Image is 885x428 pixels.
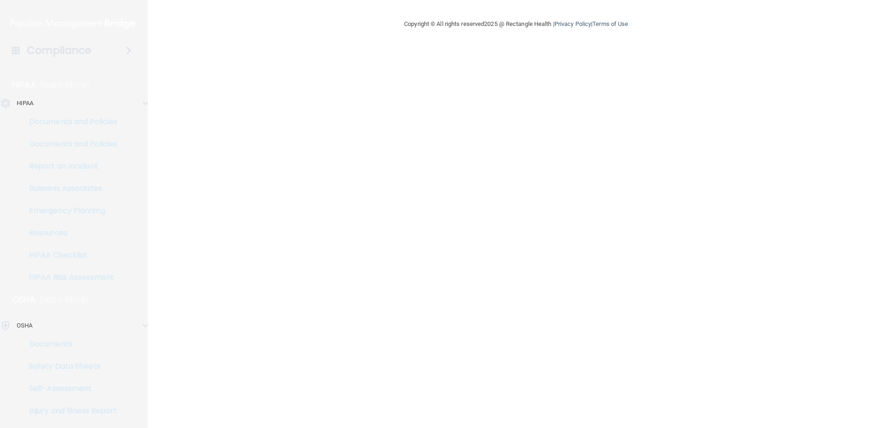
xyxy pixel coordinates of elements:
div: Copyright © All rights reserved 2025 @ Rectangle Health | | [347,9,685,39]
p: Report an Incident [6,162,132,171]
img: PMB logo [11,14,137,33]
p: Learn More! [40,294,89,305]
p: Resources [6,228,132,238]
p: HIPAA Risk Assessment [6,273,132,282]
p: HIPAA [17,98,34,109]
p: HIPAA Checklist [6,251,132,260]
a: Privacy Policy [555,20,591,27]
p: Injury and Illness Report [6,406,132,415]
a: Terms of Use [592,20,628,27]
p: OSHA [12,294,36,305]
p: Learn More! [41,79,90,90]
h4: Compliance [27,44,91,57]
p: OSHA [17,320,32,331]
p: Self-Assessment [6,384,132,393]
p: HIPAA [12,79,36,90]
p: Documents and Policies [6,117,132,126]
p: Documents [6,340,132,349]
p: Safety Data Sheets [6,362,132,371]
p: Documents and Policies [6,139,132,149]
p: Business Associates [6,184,132,193]
p: Emergency Planning [6,206,132,215]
